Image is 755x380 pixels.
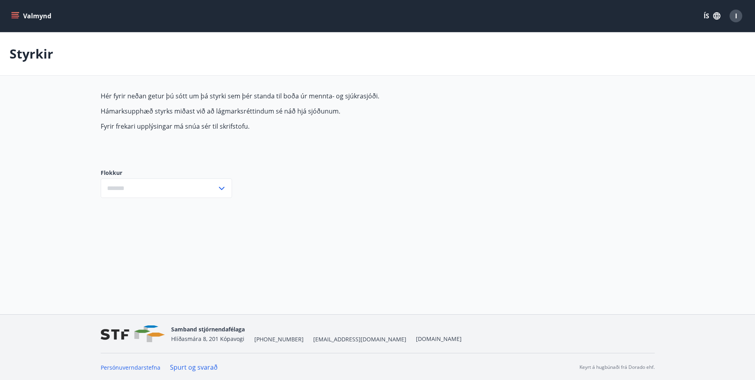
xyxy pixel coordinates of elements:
a: [DOMAIN_NAME] [416,335,462,343]
button: menu [10,9,55,23]
a: Spurt og svarað [170,363,218,372]
label: Flokkur [101,169,232,177]
p: Hámarksupphæð styrks miðast við að lágmarksréttindum sé náð hjá sjóðunum. [101,107,476,116]
span: [EMAIL_ADDRESS][DOMAIN_NAME] [313,335,406,343]
p: Hér fyrir neðan getur þú sótt um þá styrki sem þér standa til boða úr mennta- og sjúkrasjóði. [101,92,476,100]
a: Persónuverndarstefna [101,364,160,371]
span: [PHONE_NUMBER] [254,335,304,343]
p: Keyrt á hugbúnaði frá Dorado ehf. [579,364,655,371]
button: ÍS [699,9,725,23]
p: Fyrir frekari upplýsingar má snúa sér til skrifstofu. [101,122,476,131]
p: Styrkir [10,45,53,63]
span: Samband stjórnendafélaga [171,325,245,333]
button: I [726,6,745,25]
img: vjCaq2fThgY3EUYqSgpjEiBg6WP39ov69hlhuPVN.png [101,325,165,343]
span: Hlíðasmára 8, 201 Kópavogi [171,335,244,343]
span: I [735,12,737,20]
